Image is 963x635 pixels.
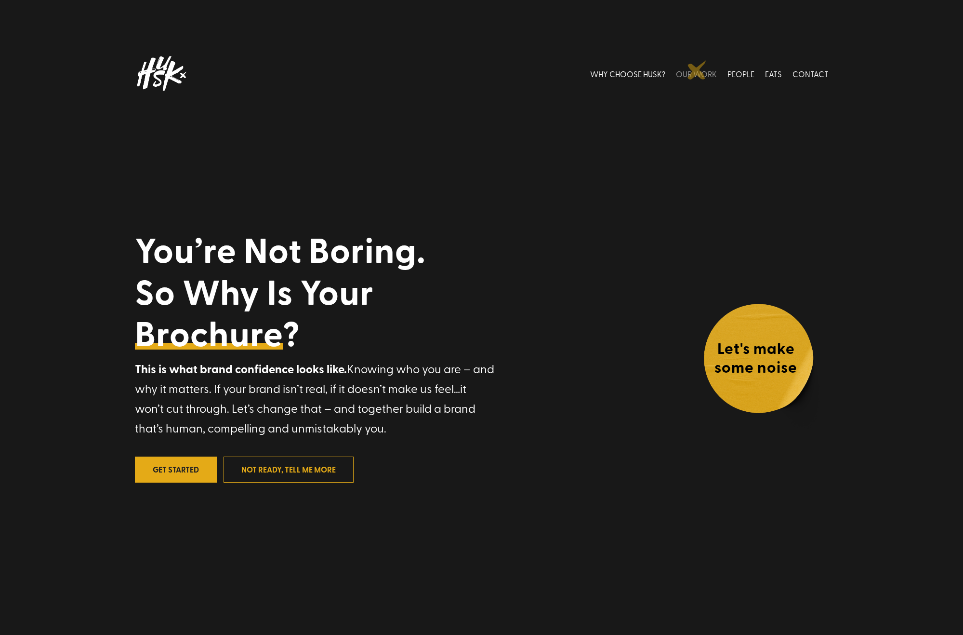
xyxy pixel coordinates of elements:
[135,457,217,482] a: Get Started
[727,52,754,95] a: PEOPLE
[135,359,496,438] p: Knowing who you are – and why it matters. If your brand isn’t real, if it doesn’t make us feel…it...
[590,52,665,95] a: WHY CHOOSE HUSK?
[792,52,829,95] a: CONTACT
[135,52,188,95] img: Husk logo
[676,52,717,95] a: OUR WORK
[765,52,782,95] a: EATS
[135,229,536,358] h1: You’re Not Boring. So Why Is Your ?
[224,457,354,482] a: not ready, tell me more
[135,360,347,377] strong: This is what brand confidence looks like.
[703,338,809,380] h4: Let's make some noise
[135,312,283,353] a: Brochure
